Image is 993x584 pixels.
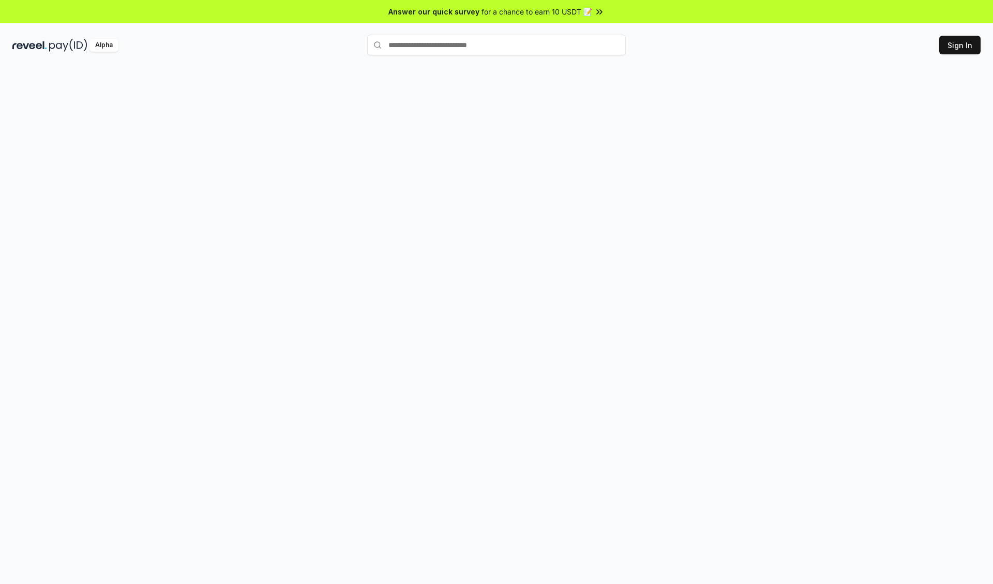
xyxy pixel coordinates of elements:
img: pay_id [49,39,87,52]
img: reveel_dark [12,39,47,52]
span: for a chance to earn 10 USDT 📝 [482,6,592,17]
button: Sign In [939,36,981,54]
span: Answer our quick survey [388,6,479,17]
div: Alpha [89,39,118,52]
